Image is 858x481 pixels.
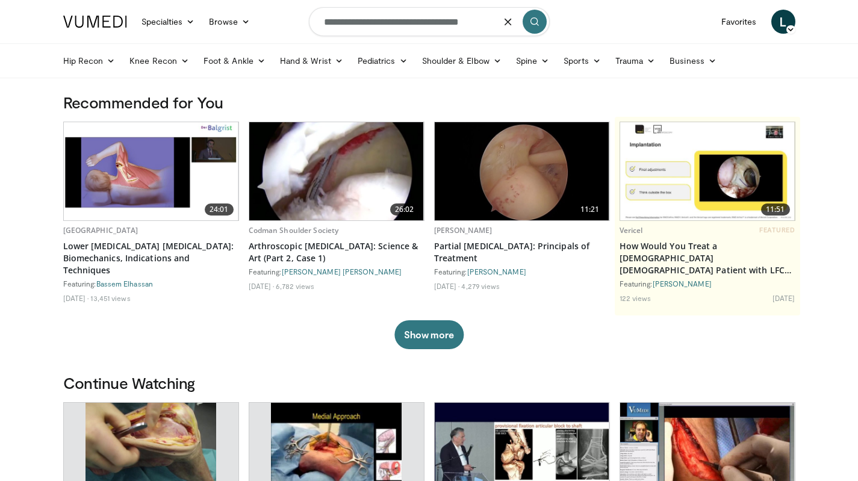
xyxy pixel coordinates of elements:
a: Sports [556,49,608,73]
a: [GEOGRAPHIC_DATA] [63,225,138,235]
a: Hand & Wrist [273,49,350,73]
a: Favorites [714,10,764,34]
h3: Continue Watching [63,373,795,393]
span: FEATURED [759,226,795,234]
button: Show more [394,320,464,349]
span: 11:21 [576,203,605,216]
div: Featuring: [63,279,239,288]
a: Hip Recon [56,49,123,73]
div: Featuring: [434,267,610,276]
a: 24:01 [64,122,238,220]
a: Foot & Ankle [196,49,273,73]
img: d89f0267-306c-4f6a-b37a-3c9fe0bc066b.620x360_q85_upscale.jpg [249,122,424,220]
a: [PERSON_NAME] [653,279,712,288]
a: Vericel [620,225,643,235]
li: [DATE] [63,293,89,303]
a: How Would You Treat a [DEMOGRAPHIC_DATA] [DEMOGRAPHIC_DATA] Patient with LFC Defect and Partial A... [620,240,795,276]
a: Partial [MEDICAL_DATA]: Principals of Treatment [434,240,610,264]
li: [DATE] [773,293,795,303]
a: Codman Shoulder Society [249,225,339,235]
li: 13,451 views [90,293,130,303]
a: Trauma [608,49,663,73]
a: Pediatrics [350,49,415,73]
a: 26:02 [249,122,424,220]
a: L [771,10,795,34]
a: Shoulder & Elbow [415,49,509,73]
a: 11:51 [620,122,795,220]
li: [DATE] [249,281,275,291]
li: 6,782 views [276,281,314,291]
a: [PERSON_NAME] [PERSON_NAME] [282,267,402,276]
input: Search topics, interventions [309,7,550,36]
div: Featuring: [620,279,795,288]
a: [PERSON_NAME] [467,267,526,276]
a: Browse [202,10,257,34]
a: 11:21 [435,122,609,220]
img: VuMedi Logo [63,16,127,28]
a: Knee Recon [122,49,196,73]
a: Lower [MEDICAL_DATA] [MEDICAL_DATA]: Biomechanics, Indications and Techniques [63,240,239,276]
span: 11:51 [761,203,790,216]
a: Business [662,49,724,73]
img: 62f325f7-467e-4e39-9fa8-a2cb7d050ecd.620x360_q85_upscale.jpg [620,122,795,220]
li: 4,279 views [461,281,500,291]
img: 726bc93c-2981-4255-9c0c-ced888e53cce.620x360_q85_upscale.jpg [435,122,609,220]
li: 122 views [620,293,651,303]
a: Specialties [134,10,202,34]
a: Bassem Elhassan [96,279,154,288]
a: Spine [509,49,556,73]
a: Arthroscopic [MEDICAL_DATA]: Science & Art (Part 2, Case 1) [249,240,424,264]
li: [DATE] [434,281,460,291]
div: Featuring: [249,267,424,276]
span: 26:02 [390,203,419,216]
img: 003f300e-98b5-4117-aead-6046ac8f096e.620x360_q85_upscale.jpg [64,122,238,220]
span: 24:01 [205,203,234,216]
a: [PERSON_NAME] [434,225,493,235]
h3: Recommended for You [63,93,795,112]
